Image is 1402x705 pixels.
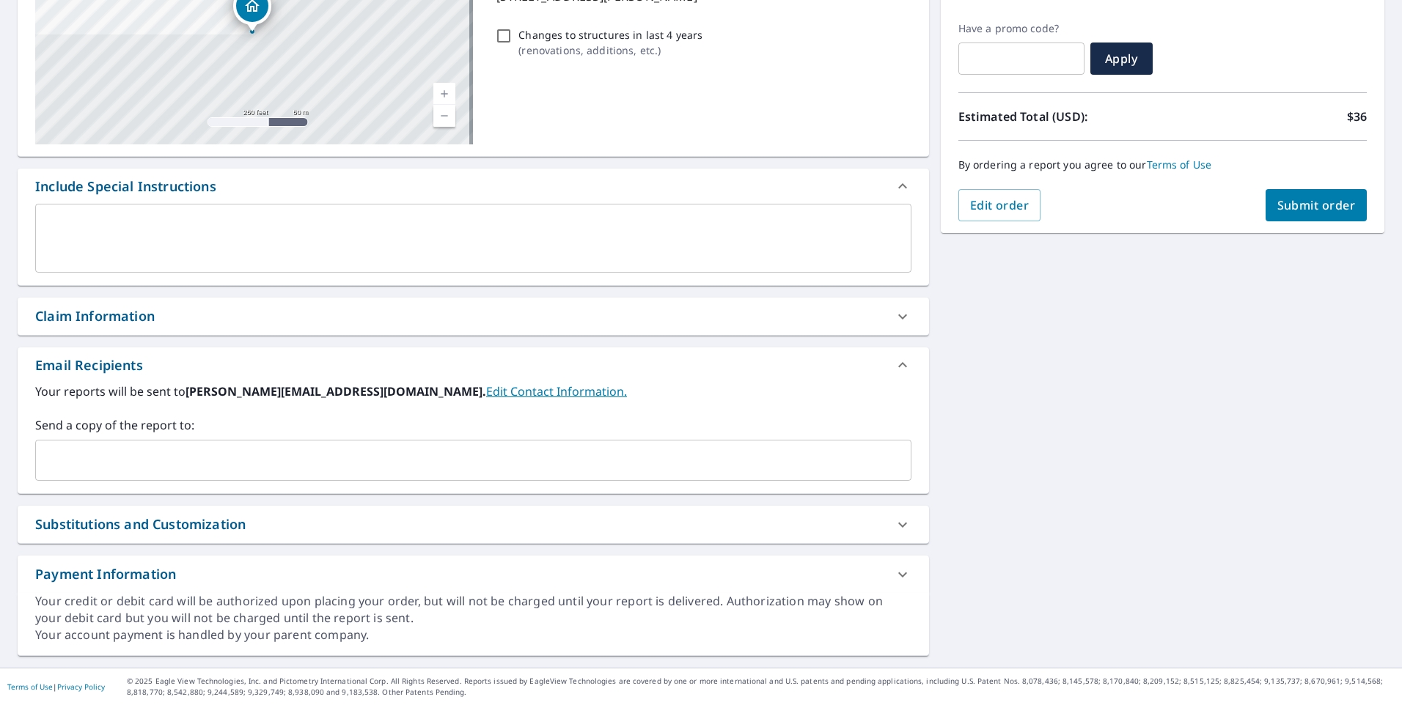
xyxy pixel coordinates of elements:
[7,682,53,692] a: Terms of Use
[518,27,702,43] p: Changes to structures in last 4 years
[127,676,1395,698] p: © 2025 Eagle View Technologies, Inc. and Pictometry International Corp. All Rights Reserved. Repo...
[35,177,216,196] div: Include Special Instructions
[433,105,455,127] a: Current Level 17, Zoom Out
[958,189,1041,221] button: Edit order
[970,197,1030,213] span: Edit order
[35,627,911,643] div: Your account payment is handled by your parent company.
[35,514,246,534] div: Substitutions and Customization
[18,506,929,543] div: Substitutions and Customization
[35,564,176,584] div: Payment Information
[35,416,911,434] label: Send a copy of the report to:
[35,306,155,326] div: Claim Information
[18,298,929,335] div: Claim Information
[1277,197,1356,213] span: Submit order
[18,347,929,383] div: Email Recipients
[518,43,702,58] p: ( renovations, additions, etc. )
[1347,108,1367,125] p: $36
[35,355,143,375] div: Email Recipients
[958,22,1084,35] label: Have a promo code?
[1147,158,1212,171] a: Terms of Use
[18,555,929,593] div: Payment Information
[1102,51,1141,67] span: Apply
[958,108,1163,125] p: Estimated Total (USD):
[958,158,1367,171] p: By ordering a report you agree to our
[486,383,627,399] a: EditContactInfo
[7,682,105,691] p: |
[433,83,455,105] a: Current Level 17, Zoom In
[1266,189,1368,221] button: Submit order
[186,383,486,399] b: [PERSON_NAME][EMAIL_ADDRESS][DOMAIN_NAME].
[35,593,911,627] div: Your credit or debit card will be authorized upon placing your order, but will not be charged unt...
[1090,43,1153,75] button: Apply
[35,383,911,400] label: Your reports will be sent to
[18,169,929,204] div: Include Special Instructions
[57,682,105,692] a: Privacy Policy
